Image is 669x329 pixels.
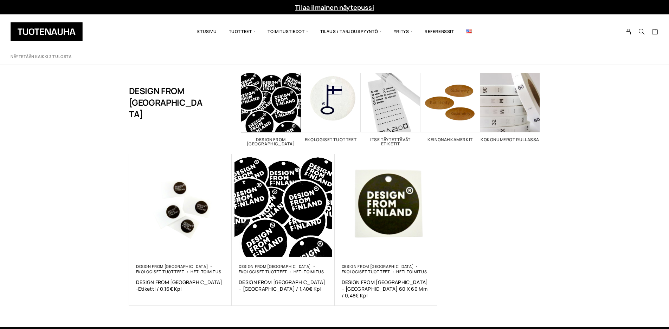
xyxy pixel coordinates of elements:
span: Tuotteet [223,20,262,44]
a: Heti toimitus [396,269,427,274]
a: Visit product category Itse täytettävät etiketit [361,73,420,146]
h2: Keinonahkamerkit [420,138,480,142]
a: Ekologiset tuotteet [136,269,185,274]
a: Design From [GEOGRAPHIC_DATA] [342,264,414,269]
span: Toimitustiedot [262,20,314,44]
a: DESIGN FROM [GEOGRAPHIC_DATA] – [GEOGRAPHIC_DATA] / 1,40€ Kpl [239,279,328,292]
a: Ekologiset tuotteet [239,269,287,274]
a: Visit product category Design From Finland [241,73,301,146]
a: Visit product category Ekologiset tuotteet [301,73,361,142]
img: Tuotenauha Oy [11,22,83,41]
h2: Itse täytettävät etiketit [361,138,420,146]
a: Referenssit [419,20,460,44]
a: Heti toimitus [294,269,324,274]
h2: Design From [GEOGRAPHIC_DATA] [241,138,301,146]
a: Heti toimitus [191,269,221,274]
a: Design From [GEOGRAPHIC_DATA] [136,264,208,269]
a: Etusivu [191,20,223,44]
button: Search [635,28,648,35]
a: Ekologiset tuotteet [342,269,390,274]
img: English [466,29,472,33]
a: Design From [GEOGRAPHIC_DATA] [239,264,311,269]
h1: Design From [GEOGRAPHIC_DATA] [129,73,206,132]
a: Tilaa ilmainen näytepussi [295,3,374,12]
a: Cart [652,28,658,37]
a: My Account [622,28,635,35]
h2: Ekologiset tuotteet [301,138,361,142]
a: DESIGN FROM [GEOGRAPHIC_DATA] – [GEOGRAPHIC_DATA] 60 X 60 Mm / 0,48€ Kpl [342,279,431,299]
span: Yritys [388,20,419,44]
h2: Kokonumerot rullassa [480,138,540,142]
p: Näytetään kaikki 3 tulosta [11,54,71,59]
span: Tilaus / Tarjouspyyntö [314,20,388,44]
a: Visit product category Keinonahkamerkit [420,73,480,142]
a: DESIGN FROM [GEOGRAPHIC_DATA] -Etiketti / 0,16€ Kpl [136,279,225,292]
a: Visit product category Kokonumerot rullassa [480,73,540,142]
